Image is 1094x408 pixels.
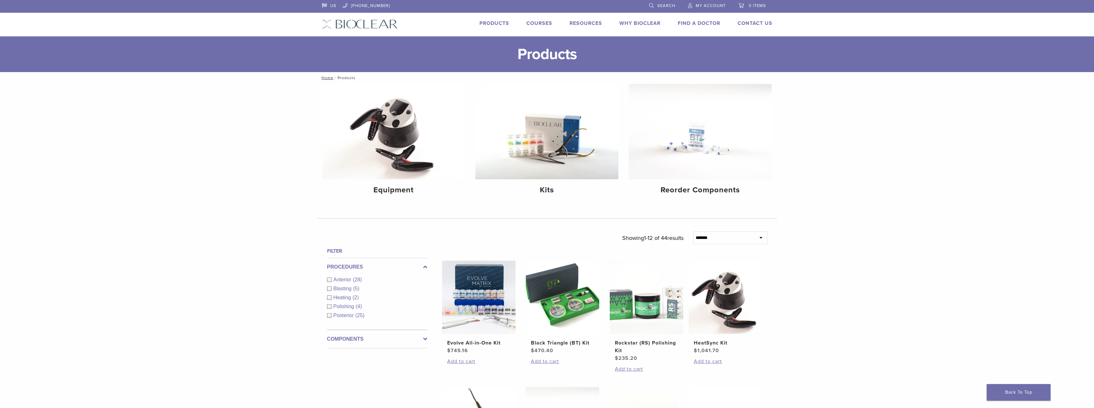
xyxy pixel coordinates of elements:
[322,84,465,179] img: Equipment
[317,72,777,84] nav: Products
[333,313,356,318] span: Posterior
[694,347,697,354] span: $
[531,358,594,365] a: Add to cart: “Black Triangle (BT) Kit”
[333,304,356,309] span: Polishing
[447,347,451,354] span: $
[531,347,553,354] bdi: 470.40
[657,3,675,8] span: Search
[644,234,667,241] span: 1-12 of 44
[442,261,516,354] a: Evolve All-in-One KitEvolve All-in-One Kit $745.16
[475,84,618,179] img: Kits
[678,20,720,26] a: Find A Doctor
[356,304,362,309] span: (4)
[353,277,362,282] span: (28)
[622,231,684,245] p: Showing results
[525,261,600,354] a: Black Triangle (BT) KitBlack Triangle (BT) Kit $470.40
[615,365,678,373] a: Add to cart: “Rockstar (RS) Polishing Kit”
[609,261,684,362] a: Rockstar (RS) Polishing KitRockstar (RS) Polishing Kit $235.20
[749,3,766,8] span: 0 items
[570,20,602,26] a: Resources
[694,347,719,354] bdi: 1,041.70
[694,358,757,365] a: Add to cart: “HeatSync Kit”
[615,339,678,354] h2: Rockstar (RS) Polishing Kit
[738,20,772,26] a: Contact Us
[615,355,637,361] bdi: 235.20
[629,84,772,200] a: Reorder Components
[356,313,364,318] span: (25)
[333,286,353,291] span: Blasting
[353,286,359,291] span: (5)
[353,295,359,300] span: (2)
[987,384,1051,401] a: Back To Top
[327,184,460,196] h4: Equipment
[333,277,353,282] span: Anterior
[526,261,599,334] img: Black Triangle (BT) Kit
[333,76,338,79] span: /
[694,339,757,347] h2: HeatSync Kit
[322,19,398,29] img: Bioclear
[327,247,427,255] h4: Filter
[447,358,510,365] a: Add to cart: “Evolve All-in-One Kit”
[689,261,762,334] img: HeatSync Kit
[619,20,661,26] a: Why Bioclear
[531,339,594,347] h2: Black Triangle (BT) Kit
[322,84,465,200] a: Equipment
[526,20,552,26] a: Courses
[479,20,509,26] a: Products
[442,261,516,334] img: Evolve All-in-One Kit
[327,335,427,343] label: Components
[688,261,763,354] a: HeatSync KitHeatSync Kit $1,041.70
[531,347,534,354] span: $
[615,355,618,361] span: $
[696,3,726,8] span: My Account
[320,76,333,80] a: Home
[634,184,767,196] h4: Reorder Components
[327,263,427,271] label: Procedures
[480,184,613,196] h4: Kits
[333,295,353,300] span: Heating
[447,339,510,347] h2: Evolve All-in-One Kit
[629,84,772,179] img: Reorder Components
[447,347,468,354] bdi: 745.16
[475,84,618,200] a: Kits
[610,261,683,334] img: Rockstar (RS) Polishing Kit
